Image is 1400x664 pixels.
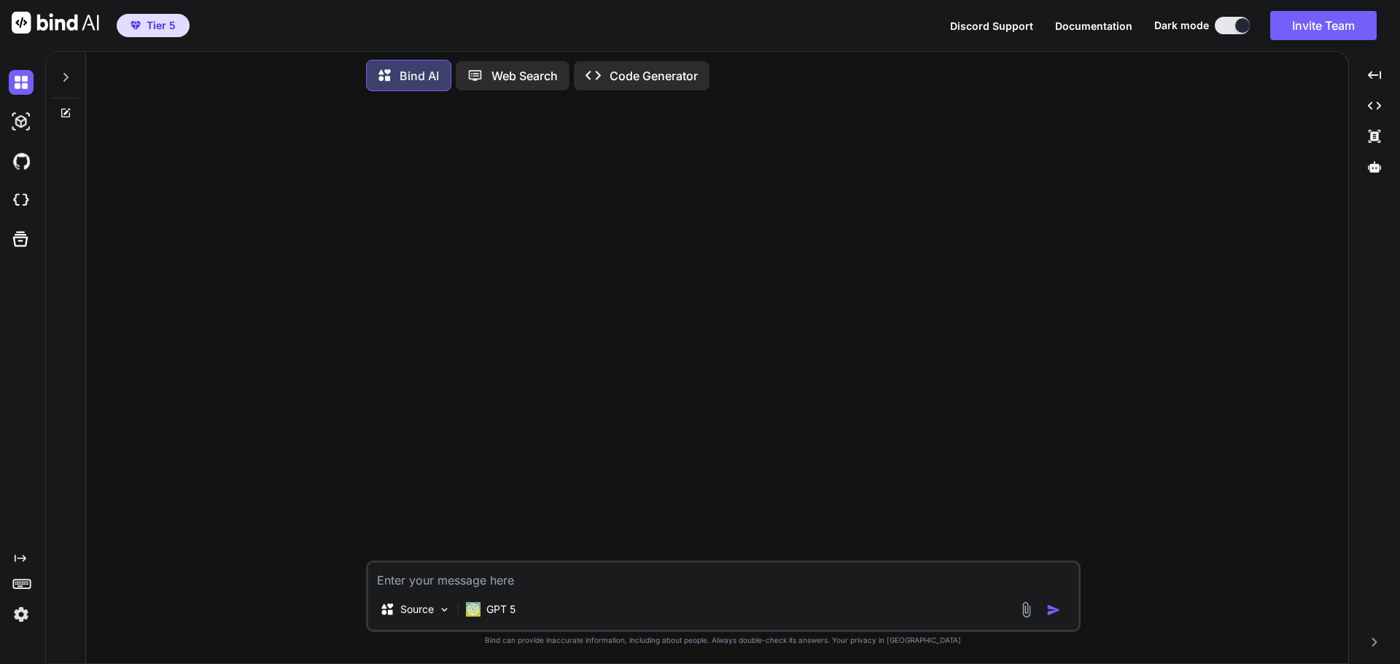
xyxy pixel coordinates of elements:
[486,602,516,617] p: GPT 5
[117,14,190,37] button: premiumTier 5
[400,67,439,85] p: Bind AI
[1055,20,1132,32] span: Documentation
[9,149,34,173] img: githubDark
[610,67,698,85] p: Code Generator
[1154,18,1209,33] span: Dark mode
[366,635,1081,646] p: Bind can provide inaccurate information, including about people. Always double-check its answers....
[9,70,34,95] img: darkChat
[1018,601,1035,618] img: attachment
[9,109,34,134] img: darkAi-studio
[950,18,1033,34] button: Discord Support
[12,12,99,34] img: Bind AI
[400,602,434,617] p: Source
[9,188,34,213] img: cloudideIcon
[131,21,141,30] img: premium
[9,602,34,627] img: settings
[438,604,451,616] img: Pick Models
[1270,11,1377,40] button: Invite Team
[147,18,176,33] span: Tier 5
[1055,18,1132,34] button: Documentation
[491,67,558,85] p: Web Search
[1046,603,1061,617] img: icon
[950,20,1033,32] span: Discord Support
[466,602,481,617] img: GPT 5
